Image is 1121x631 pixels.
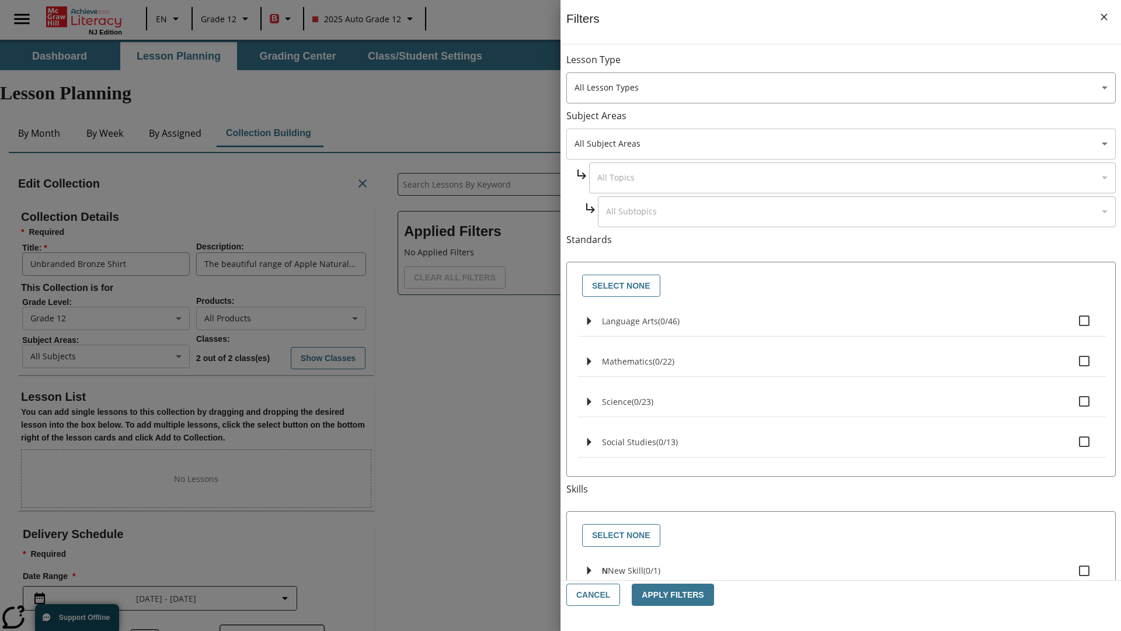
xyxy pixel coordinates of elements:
p: Standards [566,233,1116,247]
p: Lesson Type [566,53,1116,67]
span: 0 standards selected/22 standards in group [653,356,674,367]
p: Subject Areas [566,109,1116,123]
span: 0 standards selected/13 standards in group [656,436,678,448]
button: Apply Filters [632,584,713,606]
button: Cancel [566,584,620,606]
span: 0 standards selected/46 standards in group [658,315,680,327]
ul: Select standards [579,306,1106,467]
h1: Filters [566,12,600,44]
div: Select standards [576,272,1106,300]
span: Social Studies [602,436,656,448]
span: N [602,566,608,575]
div: Select a Subject Area [566,129,1116,160]
div: Select skills [576,521,1106,550]
button: Close Filters side menu [1092,5,1116,29]
span: 0 standards selected/23 standards in group [632,396,653,407]
span: 0 skills selected/1 skills in group [643,565,660,576]
div: Select a Subject Area [589,162,1116,193]
span: Science [602,396,632,407]
span: Language Arts [602,315,658,327]
button: Select None [582,524,660,547]
div: Select a Subject Area [598,196,1116,227]
span: New Skill [608,565,643,576]
button: Select None [582,275,660,297]
div: Select a lesson type [566,72,1116,103]
span: Mathematics [602,356,653,367]
p: Skills [566,483,1116,496]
